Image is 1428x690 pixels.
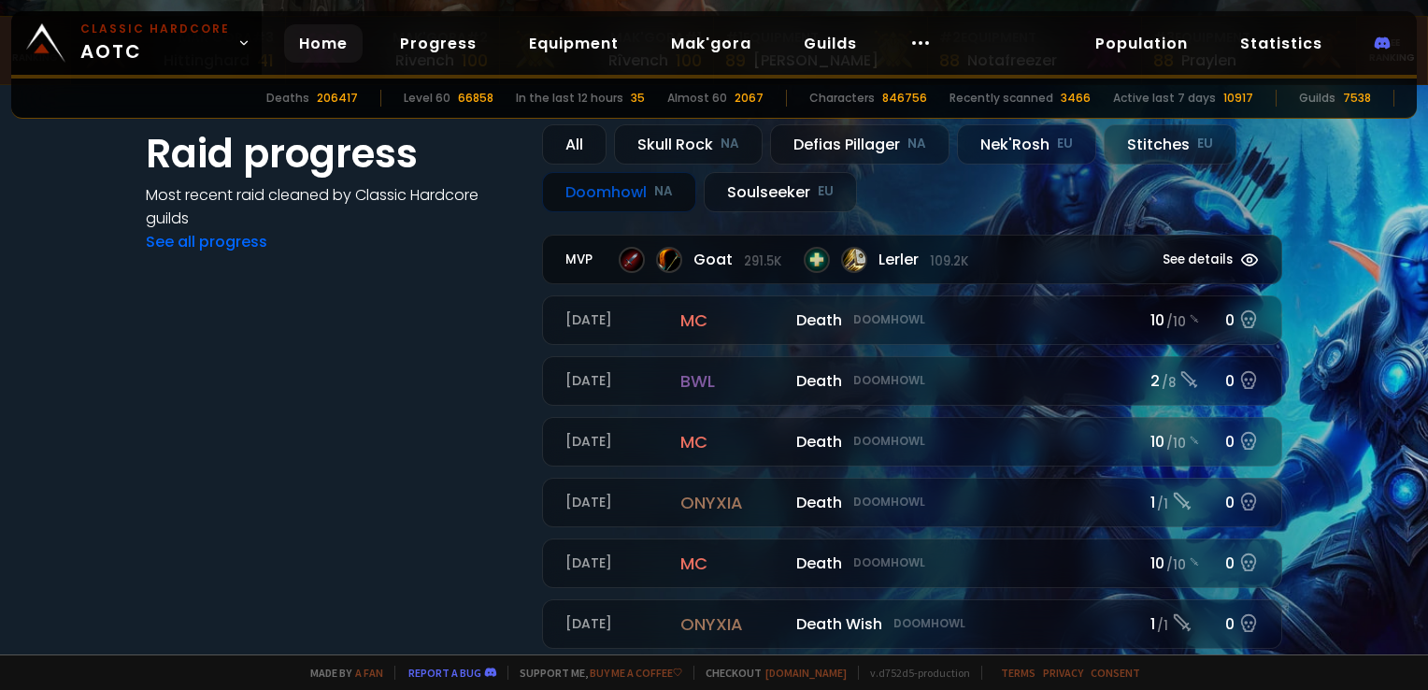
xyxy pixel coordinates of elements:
span: AOTC [80,21,230,65]
div: In the last 12 hours [516,90,623,107]
div: Deaths [266,90,309,107]
small: EU [818,182,834,201]
div: 10917 [1223,90,1253,107]
div: Guilds [1299,90,1335,107]
a: Statistics [1225,24,1337,63]
div: Skull Rock [614,124,763,165]
div: Nek'Rosh [957,124,1096,165]
a: Classic HardcoreAOTC [11,11,262,75]
a: [DATE]bwlDeathDoomhowl2 /80 [542,356,1282,406]
div: 3466 [1061,90,1091,107]
small: NA [654,182,673,201]
span: Support me, [507,666,682,680]
small: MVP [565,251,600,269]
div: 2067 [735,90,764,107]
a: Progress [385,24,492,63]
span: Made by [299,666,383,680]
div: Almost 60 [667,90,727,107]
div: All [542,124,607,165]
span: Checkout [693,666,847,680]
a: Report a bug [408,666,481,680]
a: [DATE]onyxiaDeath WishDoomhowl1 /10 [542,599,1282,649]
a: [DATE]mcDeathDoomhowl10 /100 [542,539,1282,588]
div: 66858 [458,90,493,107]
div: Characters [809,90,875,107]
a: Population [1080,24,1203,63]
small: NA [907,135,926,153]
a: [DATE]mcDeathDoomhowl10 /100 [542,295,1282,345]
div: 7538 [1343,90,1371,107]
small: EU [1057,135,1073,153]
h4: Most recent raid cleaned by Classic Hardcore guilds [146,183,520,230]
a: a fan [355,666,383,680]
small: EU [1197,135,1213,153]
a: Buy me a coffee [590,666,682,680]
span: See details [1163,251,1233,269]
div: Soulseeker [704,172,857,212]
a: Terms [1001,666,1035,680]
span: v. d752d5 - production [858,666,970,680]
a: Equipment [514,24,634,63]
div: Stitches [1104,124,1236,165]
small: Classic Hardcore [80,21,230,37]
div: 846756 [882,90,927,107]
div: Recently scanned [950,90,1053,107]
a: See all progress [146,231,267,252]
a: [DATE]mcDeathDoomhowl10 /100 [542,417,1282,467]
div: Doomhowl [542,172,696,212]
span: Lerler [878,248,968,271]
div: Active last 7 days [1113,90,1216,107]
h1: Raid progress [146,124,520,183]
div: Defias Pillager [770,124,950,165]
a: MVPGoat291.5kLerler109.2kSee details [542,235,1282,284]
small: 291.5k [744,252,781,271]
div: 206417 [317,90,358,107]
a: Mak'gora [656,24,766,63]
small: NA [721,135,739,153]
small: 109.2k [930,252,968,271]
div: 35 [631,90,645,107]
a: Privacy [1043,666,1083,680]
a: Home [284,24,363,63]
a: Guilds [789,24,872,63]
span: Goat [693,248,781,271]
a: Consent [1091,666,1140,680]
div: Level 60 [404,90,450,107]
a: [DOMAIN_NAME] [765,666,847,680]
a: [DATE]onyxiaDeathDoomhowl1 /10 [542,478,1282,527]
